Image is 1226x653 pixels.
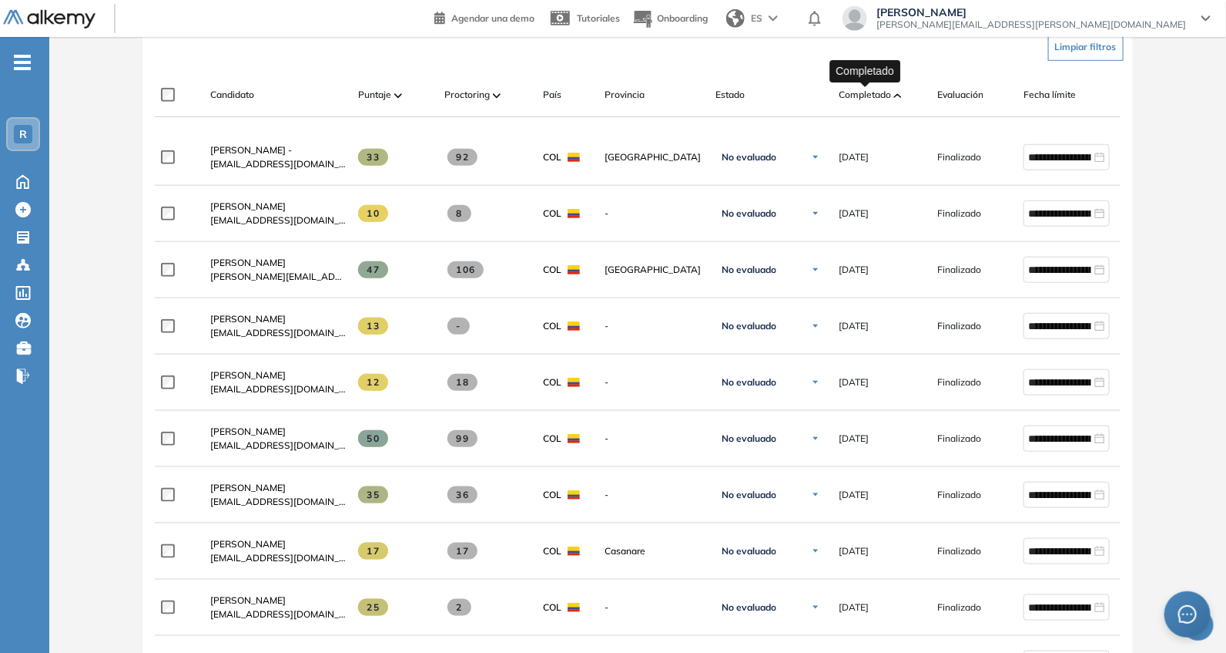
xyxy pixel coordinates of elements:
[210,200,346,214] a: [PERSON_NAME]
[210,482,286,493] span: [PERSON_NAME]
[722,320,776,332] span: No evaluado
[937,544,981,558] span: Finalizado
[14,61,31,64] i: -
[447,486,477,503] span: 36
[434,8,534,26] a: Agendar una demo
[839,207,869,220] span: [DATE]
[210,594,286,606] span: [PERSON_NAME]
[605,601,703,614] span: -
[3,10,95,29] img: Logo
[605,207,703,220] span: -
[715,88,745,102] span: Estado
[210,313,286,325] span: [PERSON_NAME]
[210,270,346,284] span: [PERSON_NAME][EMAIL_ADDRESS][DOMAIN_NAME]
[839,88,891,102] span: Completado
[210,157,346,171] span: [EMAIL_ADDRESS][DOMAIN_NAME]
[210,495,346,509] span: [EMAIL_ADDRESS][DOMAIN_NAME]
[876,6,1186,19] span: [PERSON_NAME]
[358,430,388,447] span: 50
[839,488,869,502] span: [DATE]
[605,544,703,558] span: Casanare
[605,432,703,446] span: -
[605,88,645,102] span: Provincia
[722,489,776,501] span: No evaluado
[451,12,534,24] span: Agendar una demo
[210,214,346,227] span: [EMAIL_ADDRESS][DOMAIN_NAME]
[210,537,346,551] a: [PERSON_NAME]
[444,88,490,102] span: Proctoring
[210,200,286,212] span: [PERSON_NAME]
[543,544,561,558] span: COL
[210,312,346,326] a: [PERSON_NAME]
[726,9,745,28] img: world
[811,434,820,443] img: Ícono de flecha
[811,321,820,331] img: Ícono de flecha
[937,488,981,502] span: Finalizado
[568,547,580,556] img: COL
[358,149,388,166] span: 33
[210,256,346,270] a: [PERSON_NAME]
[447,318,470,335] span: -
[605,263,703,277] span: [GEOGRAPHIC_DATA]
[811,265,820,274] img: Ícono de flecha
[937,207,981,220] span: Finalizado
[839,601,869,614] span: [DATE]
[769,15,778,22] img: arrow
[839,319,869,333] span: [DATE]
[568,265,580,274] img: COL
[577,12,620,24] span: Tutoriales
[605,319,703,333] span: -
[210,594,346,608] a: [PERSON_NAME]
[937,319,981,333] span: Finalizado
[543,207,561,220] span: COL
[543,601,561,614] span: COL
[543,319,561,333] span: COL
[543,488,561,502] span: COL
[811,547,820,556] img: Ícono de flecha
[722,545,776,557] span: No evaluado
[447,374,477,391] span: 18
[722,601,776,614] span: No evaluado
[830,60,901,82] div: Completado
[937,263,981,277] span: Finalizado
[447,149,477,166] span: 92
[722,433,776,445] span: No evaluado
[811,209,820,218] img: Ícono de flecha
[447,261,484,278] span: 106
[358,374,388,391] span: 12
[568,209,580,218] img: COL
[210,439,346,453] span: [EMAIL_ADDRESS][DOMAIN_NAME]
[568,434,580,443] img: COL
[210,144,292,156] span: [PERSON_NAME] -
[543,263,561,277] span: COL
[358,486,388,503] span: 35
[811,603,820,612] img: Ícono de flecha
[210,426,286,437] span: [PERSON_NAME]
[543,88,561,102] span: País
[358,599,388,616] span: 25
[605,488,703,502] span: -
[937,601,981,614] span: Finalizado
[210,425,346,439] a: [PERSON_NAME]
[568,603,580,612] img: COL
[210,382,346,396] span: [EMAIL_ADDRESS][DOMAIN_NAME]
[657,12,708,24] span: Onboarding
[839,150,869,164] span: [DATE]
[358,543,388,560] span: 17
[839,263,869,277] span: [DATE]
[722,151,776,163] span: No evaluado
[447,430,477,447] span: 99
[210,369,286,381] span: [PERSON_NAME]
[210,369,346,382] a: [PERSON_NAME]
[358,88,391,102] span: Puntaje
[358,261,388,278] span: 47
[543,375,561,389] span: COL
[1178,605,1197,624] span: message
[722,376,776,389] span: No evaluado
[210,143,346,157] a: [PERSON_NAME] -
[543,432,561,446] span: COL
[722,264,776,276] span: No evaluado
[358,318,388,335] span: 13
[493,93,501,98] img: [missing "en.ARROW_ALT" translation]
[210,551,346,565] span: [EMAIL_ADDRESS][DOMAIN_NAME]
